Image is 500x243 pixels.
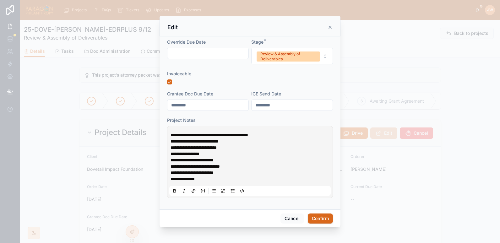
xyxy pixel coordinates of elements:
div: Review & Assembly of Deliverables [260,51,316,62]
span: Project Notes [167,117,196,123]
button: Cancel [280,213,304,224]
span: Grantee Doc Due Date [167,91,213,96]
span: Override Due Date [167,39,206,45]
span: Invoiceable [167,71,191,76]
span: Stage [251,39,264,45]
button: Confirm [308,213,333,224]
button: Select Button [251,48,333,64]
h3: Edit [167,24,178,31]
span: ICE Send Date [251,91,281,96]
